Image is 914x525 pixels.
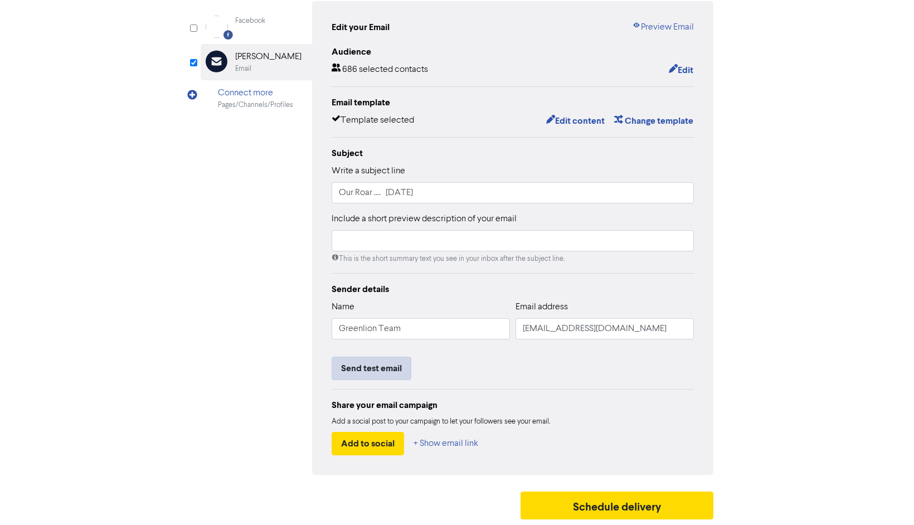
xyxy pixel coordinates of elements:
div: [PERSON_NAME]Email [201,44,312,80]
button: Edit content [546,114,605,128]
button: Edit [668,63,694,77]
button: Add to social [332,432,404,455]
div: [PERSON_NAME] [235,50,302,64]
div: Email [235,64,251,74]
div: Connect morePages/Channels/Profiles [201,80,312,116]
button: Schedule delivery [521,492,713,519]
div: Facebook [235,16,265,26]
label: Write a subject line [332,164,405,178]
div: Template selected [332,114,414,128]
button: + Show email link [413,432,479,455]
a: Preview Email [632,21,694,34]
div: Add a social post to your campaign to let your followers see your email. [332,416,694,427]
label: Include a short preview description of your email [332,212,517,226]
div: Share your email campaign [332,398,694,412]
button: Change template [614,114,694,128]
button: Send test email [332,357,411,380]
div: Pages/Channels/Profiles [218,100,293,110]
label: Name [332,300,354,314]
div: Facebook Facebook [201,9,312,44]
label: Email address [516,300,568,314]
div: Sender details [332,283,694,296]
div: This is the short summary text you see in your inbox after the subject line. [332,254,694,264]
div: Audience [332,45,694,59]
div: Connect more [218,86,293,100]
div: 686 selected contacts [332,63,428,77]
iframe: Chat Widget [858,471,914,525]
div: Email template [332,96,694,109]
div: Subject [332,147,694,160]
img: Facebook [206,16,228,38]
div: Edit your Email [332,21,390,34]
